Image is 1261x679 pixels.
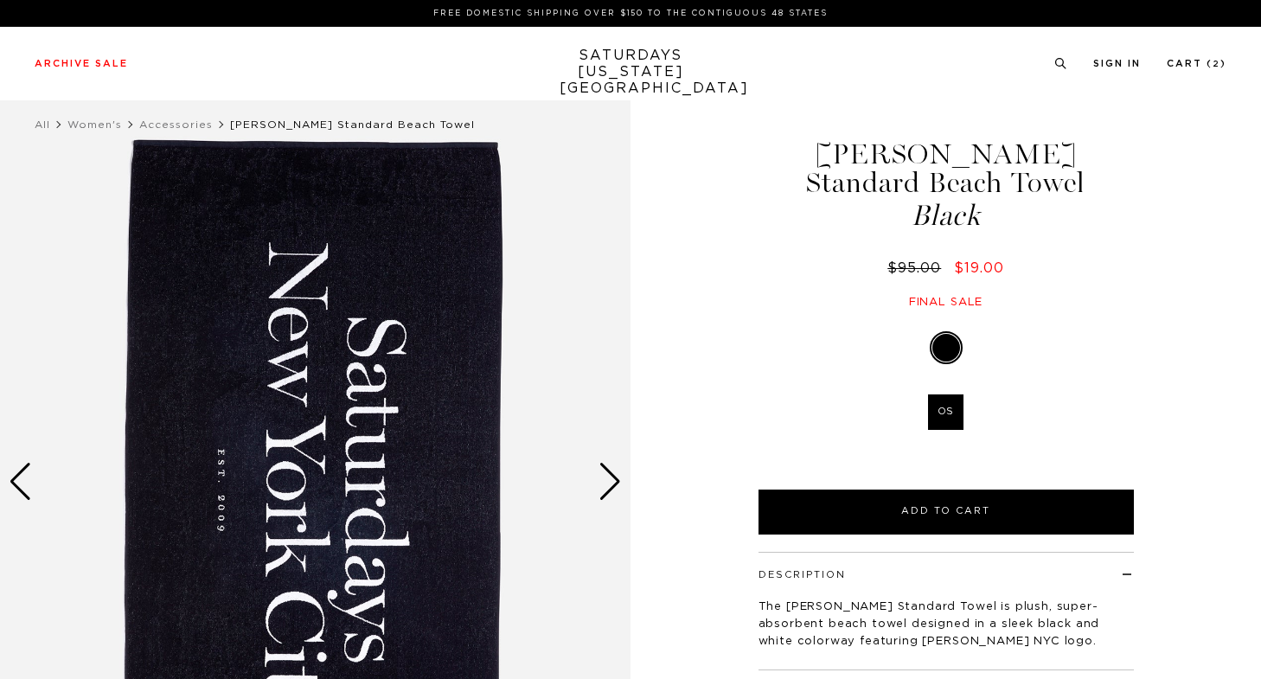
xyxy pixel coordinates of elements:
button: Description [759,570,846,580]
div: Next slide [598,463,622,501]
span: $19.00 [954,261,1004,275]
a: Sign In [1093,59,1141,68]
a: All [35,119,50,130]
p: The [PERSON_NAME] Standard Towel is plush, super-absorbent beach towel designed in a sleek black ... [759,599,1134,650]
a: Accessories [139,119,213,130]
label: Black [932,334,960,362]
h1: [PERSON_NAME] Standard Beach Towel [756,140,1136,230]
span: [PERSON_NAME] Standard Beach Towel [230,119,475,130]
a: Archive Sale [35,59,128,68]
a: Women's [67,119,122,130]
div: Final sale [756,295,1136,310]
del: $95.00 [887,261,948,275]
button: Add to Cart [759,490,1134,535]
span: Black [756,202,1136,230]
label: OS [928,394,963,430]
a: SATURDAYS[US_STATE][GEOGRAPHIC_DATA] [560,48,702,97]
a: Cart (2) [1167,59,1226,68]
small: 2 [1213,61,1220,68]
p: FREE DOMESTIC SHIPPING OVER $150 TO THE CONTIGUOUS 48 STATES [42,7,1219,20]
div: Previous slide [9,463,32,501]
